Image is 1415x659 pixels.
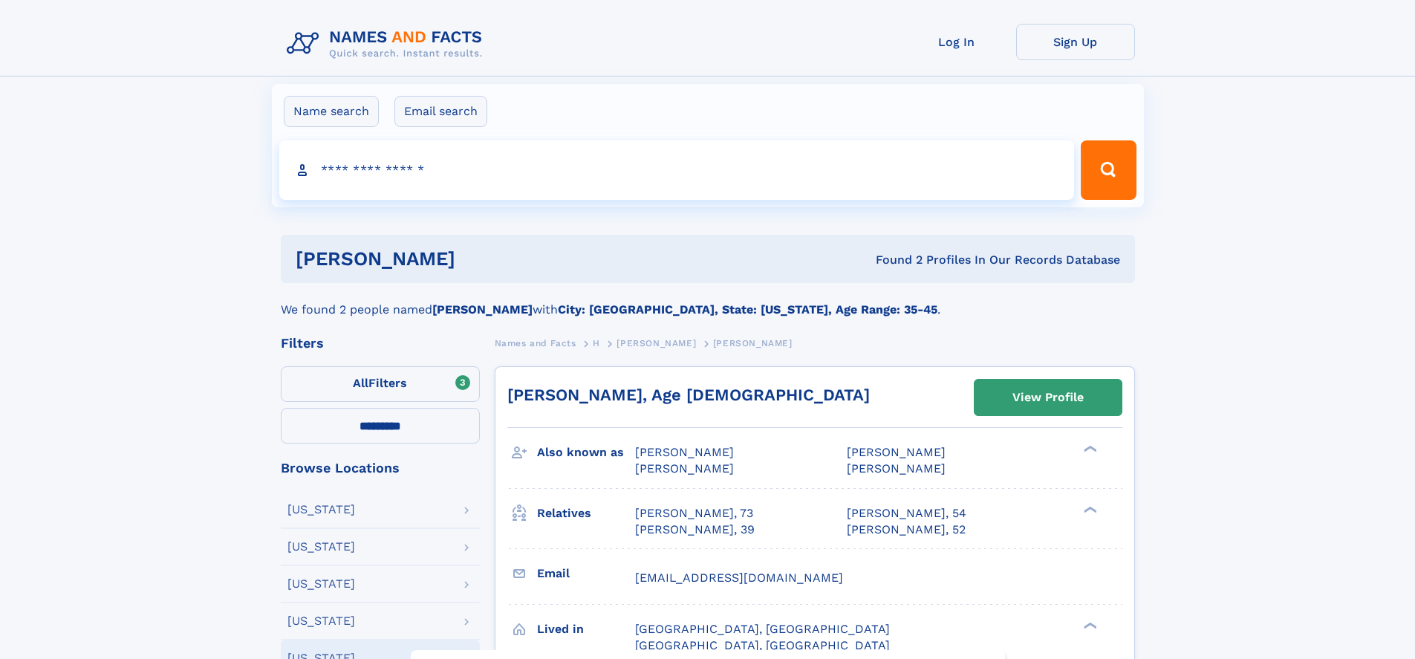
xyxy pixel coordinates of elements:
[281,24,495,64] img: Logo Names and Facts
[593,338,600,348] span: H
[279,140,1075,200] input: search input
[593,334,600,352] a: H
[635,445,734,459] span: [PERSON_NAME]
[635,461,734,475] span: [PERSON_NAME]
[1081,140,1136,200] button: Search Button
[1012,380,1084,415] div: View Profile
[287,504,355,516] div: [US_STATE]
[537,440,635,465] h3: Also known as
[1080,504,1098,514] div: ❯
[287,615,355,627] div: [US_STATE]
[635,522,755,538] a: [PERSON_NAME], 39
[847,505,966,522] a: [PERSON_NAME], 54
[1016,24,1135,60] a: Sign Up
[287,541,355,553] div: [US_STATE]
[537,617,635,642] h3: Lived in
[537,501,635,526] h3: Relatives
[287,578,355,590] div: [US_STATE]
[281,283,1135,319] div: We found 2 people named with .
[635,622,890,636] span: [GEOGRAPHIC_DATA], [GEOGRAPHIC_DATA]
[635,571,843,585] span: [EMAIL_ADDRESS][DOMAIN_NAME]
[394,96,487,127] label: Email search
[537,561,635,586] h3: Email
[617,338,696,348] span: [PERSON_NAME]
[847,522,966,538] a: [PERSON_NAME], 52
[1080,620,1098,630] div: ❯
[897,24,1016,60] a: Log In
[495,334,576,352] a: Names and Facts
[847,445,946,459] span: [PERSON_NAME]
[635,638,890,652] span: [GEOGRAPHIC_DATA], [GEOGRAPHIC_DATA]
[666,252,1120,268] div: Found 2 Profiles In Our Records Database
[558,302,937,316] b: City: [GEOGRAPHIC_DATA], State: [US_STATE], Age Range: 35-45
[617,334,696,352] a: [PERSON_NAME]
[281,366,480,402] label: Filters
[296,250,666,268] h1: [PERSON_NAME]
[975,380,1122,415] a: View Profile
[281,337,480,350] div: Filters
[432,302,533,316] b: [PERSON_NAME]
[635,505,753,522] a: [PERSON_NAME], 73
[1080,444,1098,454] div: ❯
[353,376,368,390] span: All
[713,338,793,348] span: [PERSON_NAME]
[284,96,379,127] label: Name search
[281,461,480,475] div: Browse Locations
[507,386,870,404] a: [PERSON_NAME], Age [DEMOGRAPHIC_DATA]
[847,461,946,475] span: [PERSON_NAME]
